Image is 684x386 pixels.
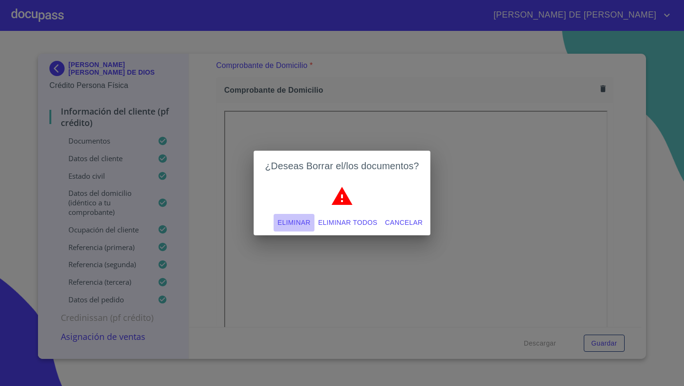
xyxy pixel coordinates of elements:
[274,214,314,232] button: Eliminar
[265,158,419,174] h2: ¿Deseas Borrar el/los documentos?
[277,217,310,229] span: Eliminar
[314,214,381,232] button: Eliminar todos
[381,214,427,232] button: Cancelar
[318,217,378,229] span: Eliminar todos
[385,217,423,229] span: Cancelar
